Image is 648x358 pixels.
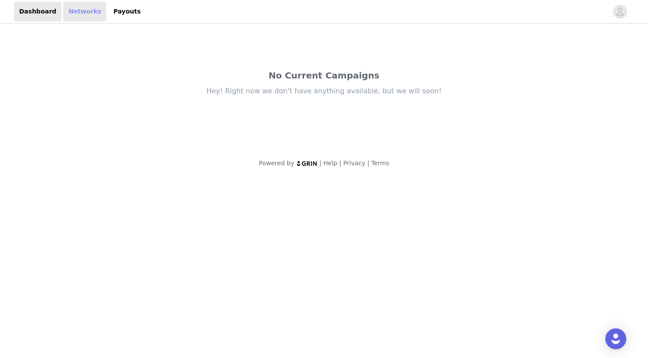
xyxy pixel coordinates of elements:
a: Dashboard [14,2,61,21]
div: Open Intercom Messenger [605,328,626,349]
span: | [339,160,341,167]
div: Hey! Right now we don't have anything available, but we will soon! [141,86,507,96]
span: | [367,160,369,167]
span: | [320,160,322,167]
span: Powered by [259,160,294,167]
div: avatar [616,5,624,19]
a: Privacy [343,160,365,167]
a: Payouts [108,2,146,21]
a: Help [324,160,337,167]
a: Networks [63,2,106,21]
div: No Current Campaigns [141,69,507,82]
a: Terms [371,160,389,167]
img: logo [296,160,318,166]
